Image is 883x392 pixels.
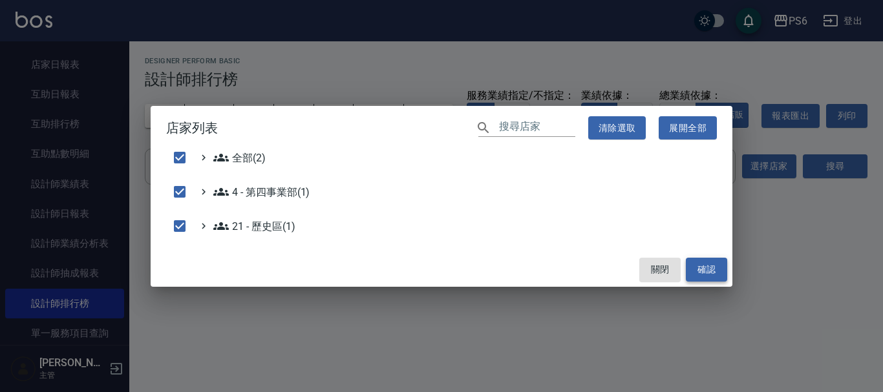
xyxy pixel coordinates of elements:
[588,116,646,140] button: 清除選取
[213,218,295,234] span: 21 - 歷史區(1)
[659,116,717,140] button: 展開全部
[213,150,266,165] span: 全部(2)
[639,258,681,282] button: 關閉
[151,106,732,150] h2: 店家列表
[686,258,727,282] button: 確認
[213,184,310,200] span: 4 - 第四事業部(1)
[499,118,575,137] input: 搜尋店家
